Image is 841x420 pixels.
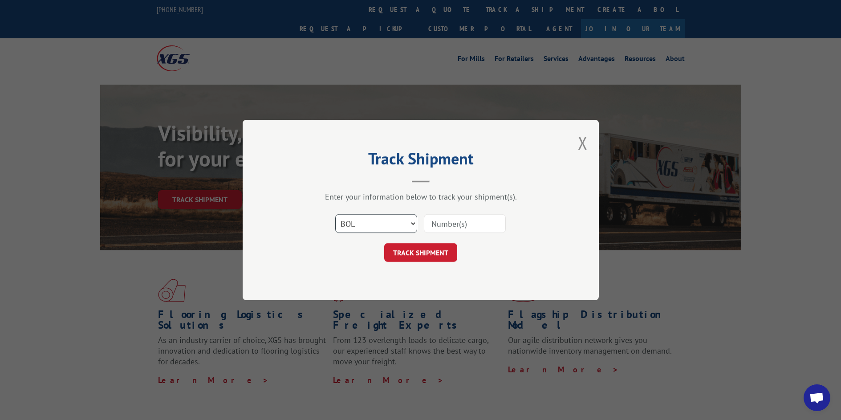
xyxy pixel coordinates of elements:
[578,131,588,155] button: Close modal
[424,214,506,233] input: Number(s)
[384,243,457,262] button: TRACK SHIPMENT
[287,192,554,202] div: Enter your information below to track your shipment(s).
[804,384,830,411] div: Open chat
[287,152,554,169] h2: Track Shipment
